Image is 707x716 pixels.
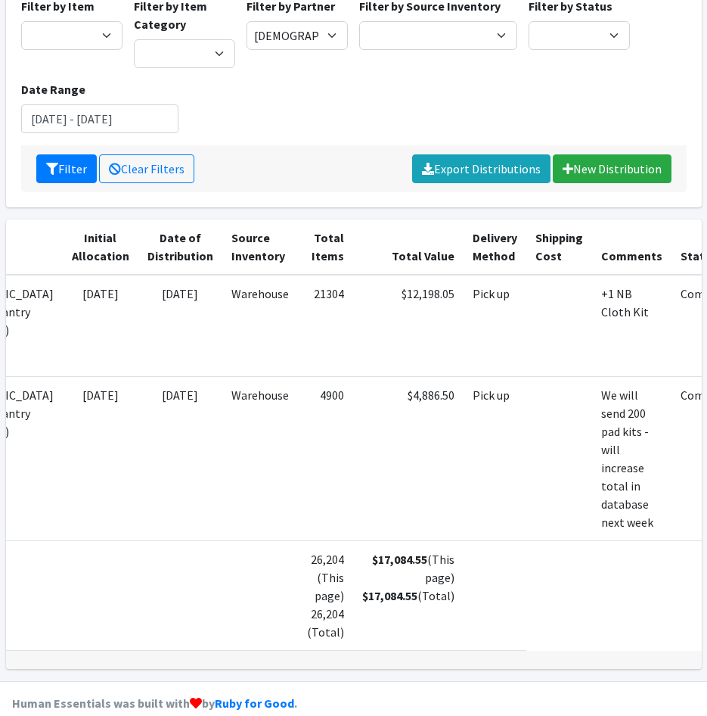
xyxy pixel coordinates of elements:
th: Shipping Cost [526,219,592,275]
td: +1 NB Cloth Kit [592,275,671,377]
td: (This page) (Total) [353,540,464,650]
td: Pick up [464,376,526,540]
td: Warehouse [222,376,298,540]
strong: Human Essentials was built with by . [12,696,297,711]
strong: $17,084.55 [362,588,417,603]
th: Source Inventory [222,219,298,275]
td: Warehouse [222,275,298,377]
th: Total Value [353,219,464,275]
td: $4,886.50 [353,376,464,540]
input: January 1, 2011 - December 31, 2011 [21,104,179,133]
a: Clear Filters [99,154,194,183]
td: We will send 200 pad kits - will increase total in database next week [592,376,671,540]
td: $12,198.05 [353,275,464,377]
td: Pick up [464,275,526,377]
th: Date of Distribution [138,219,222,275]
a: Export Distributions [412,154,550,183]
td: [DATE] [63,275,138,377]
label: Date Range [21,80,85,98]
th: Initial Allocation [63,219,138,275]
th: Delivery Method [464,219,526,275]
button: Filter [36,154,97,183]
td: [DATE] [138,376,222,540]
td: 26,204 (This page) 26,204 (Total) [298,540,353,650]
strong: $17,084.55 [372,552,427,567]
td: [DATE] [63,376,138,540]
td: 21304 [298,275,353,377]
th: Total Items [298,219,353,275]
a: New Distribution [553,154,671,183]
a: Ruby for Good [215,696,294,711]
td: 4900 [298,376,353,540]
td: [DATE] [138,275,222,377]
th: Comments [592,219,671,275]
